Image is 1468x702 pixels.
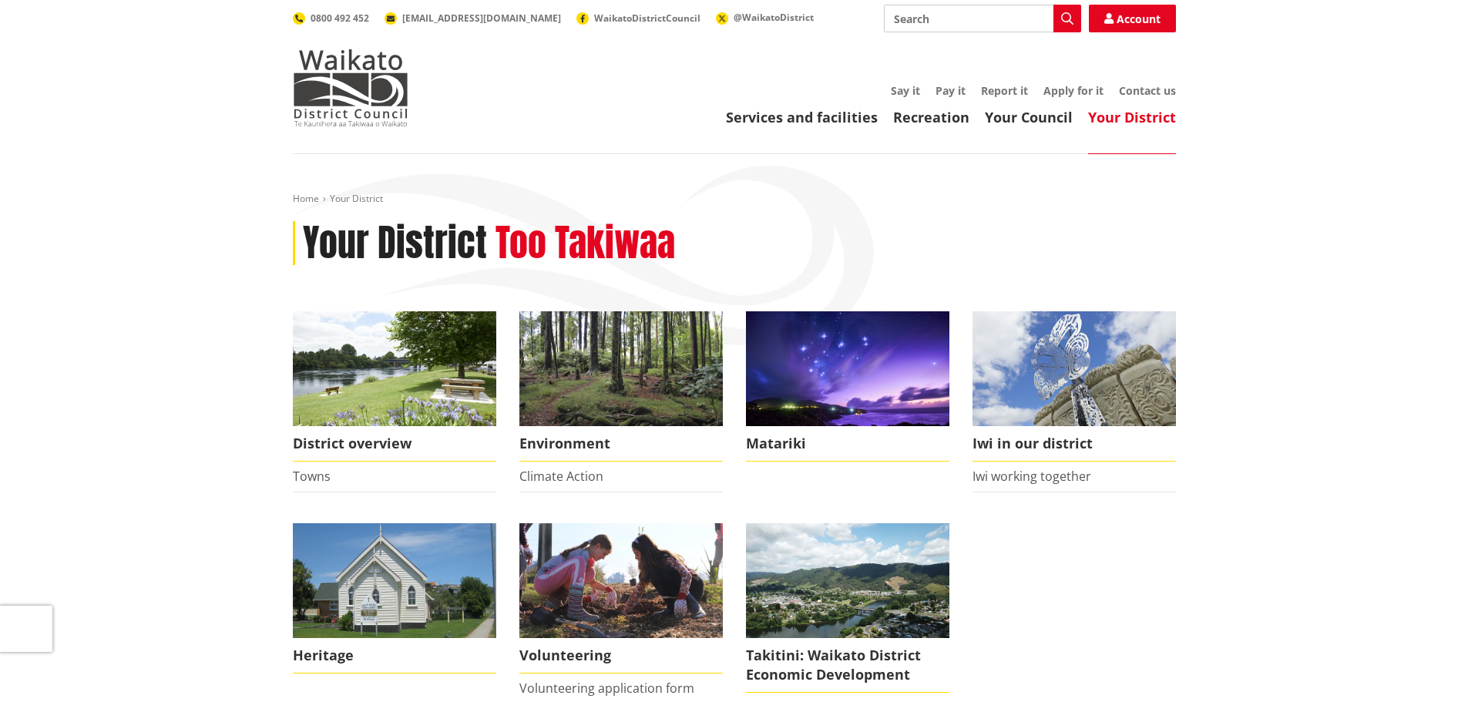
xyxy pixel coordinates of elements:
[402,12,561,25] span: [EMAIL_ADDRESS][DOMAIN_NAME]
[594,12,700,25] span: WaikatoDistrictCouncil
[746,311,949,426] img: Matariki over Whiaangaroa
[981,83,1028,98] a: Report it
[519,311,723,426] img: biodiversity- Wright's Bush_16x9 crop
[936,83,966,98] a: Pay it
[293,523,496,673] a: Raglan Church Heritage
[303,221,487,266] h1: Your District
[973,311,1176,426] img: Turangawaewae Ngaruawahia
[293,49,408,126] img: Waikato District Council - Te Kaunihera aa Takiwaa o Waikato
[293,523,496,638] img: Raglan Church
[726,108,878,126] a: Services and facilities
[311,12,369,25] span: 0800 492 452
[985,108,1073,126] a: Your Council
[1088,108,1176,126] a: Your District
[1119,83,1176,98] a: Contact us
[1089,5,1176,32] a: Account
[893,108,969,126] a: Recreation
[519,523,723,638] img: volunteer icon
[293,426,496,462] span: District overview
[495,221,675,266] h2: Too Takiwaa
[734,11,814,24] span: @WaikatoDistrict
[519,468,603,485] a: Climate Action
[1043,83,1104,98] a: Apply for it
[519,638,723,673] span: Volunteering
[293,311,496,426] img: Ngaruawahia 0015
[293,12,369,25] a: 0800 492 452
[884,5,1081,32] input: Search input
[746,638,949,693] span: Takitini: Waikato District Economic Development
[519,311,723,462] a: Environment
[576,12,700,25] a: WaikatoDistrictCouncil
[519,523,723,673] a: volunteer icon Volunteering
[330,192,383,205] span: Your District
[293,468,331,485] a: Towns
[973,468,1091,485] a: Iwi working together
[293,311,496,462] a: Ngaruawahia 0015 District overview
[716,11,814,24] a: @WaikatoDistrict
[973,426,1176,462] span: Iwi in our district
[293,192,319,205] a: Home
[891,83,920,98] a: Say it
[519,680,694,697] a: Volunteering application form
[746,523,949,693] a: Takitini: Waikato District Economic Development
[746,523,949,638] img: ngaaruawaahia
[746,426,949,462] span: Matariki
[385,12,561,25] a: [EMAIL_ADDRESS][DOMAIN_NAME]
[293,193,1176,206] nav: breadcrumb
[519,426,723,462] span: Environment
[293,638,496,673] span: Heritage
[973,311,1176,462] a: Turangawaewae Ngaruawahia Iwi in our district
[746,311,949,462] a: Matariki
